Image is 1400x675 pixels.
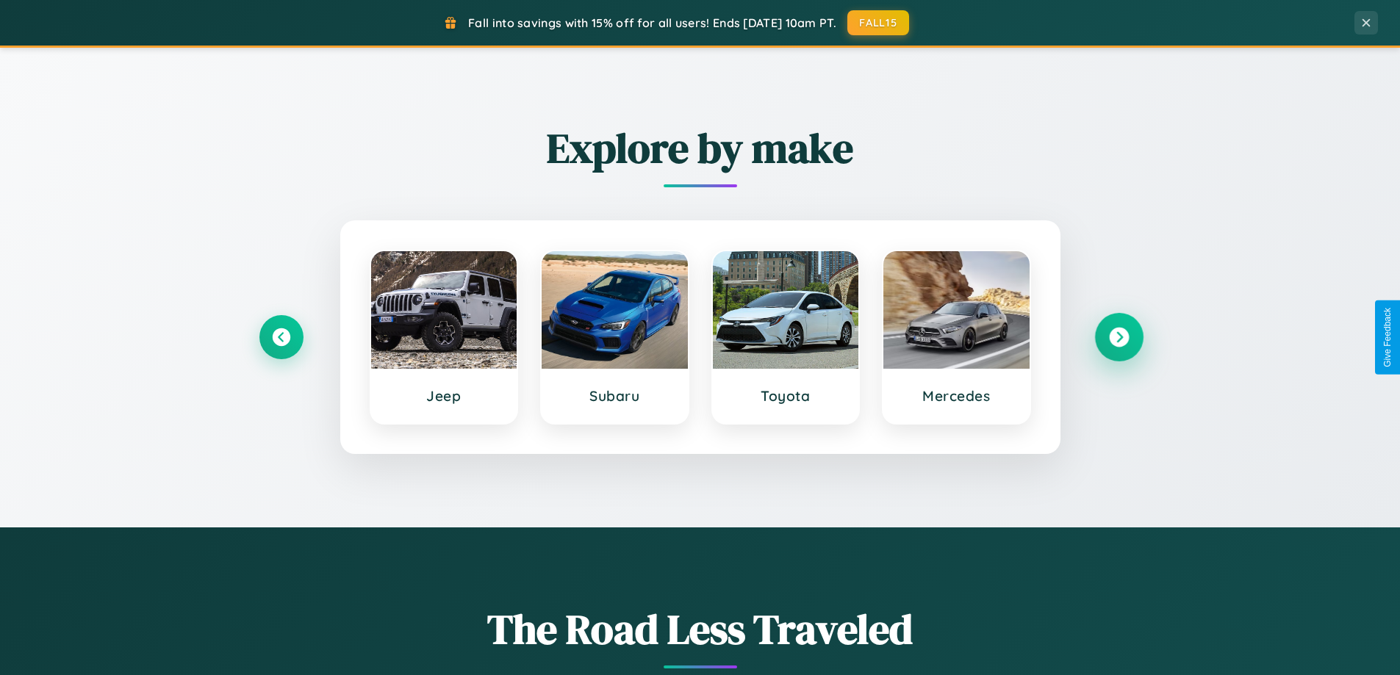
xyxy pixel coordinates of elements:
[1382,308,1393,367] div: Give Feedback
[556,387,673,405] h3: Subaru
[259,120,1141,176] h2: Explore by make
[468,15,836,30] span: Fall into savings with 15% off for all users! Ends [DATE] 10am PT.
[847,10,909,35] button: FALL15
[898,387,1015,405] h3: Mercedes
[259,601,1141,657] h1: The Road Less Traveled
[728,387,844,405] h3: Toyota
[386,387,503,405] h3: Jeep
